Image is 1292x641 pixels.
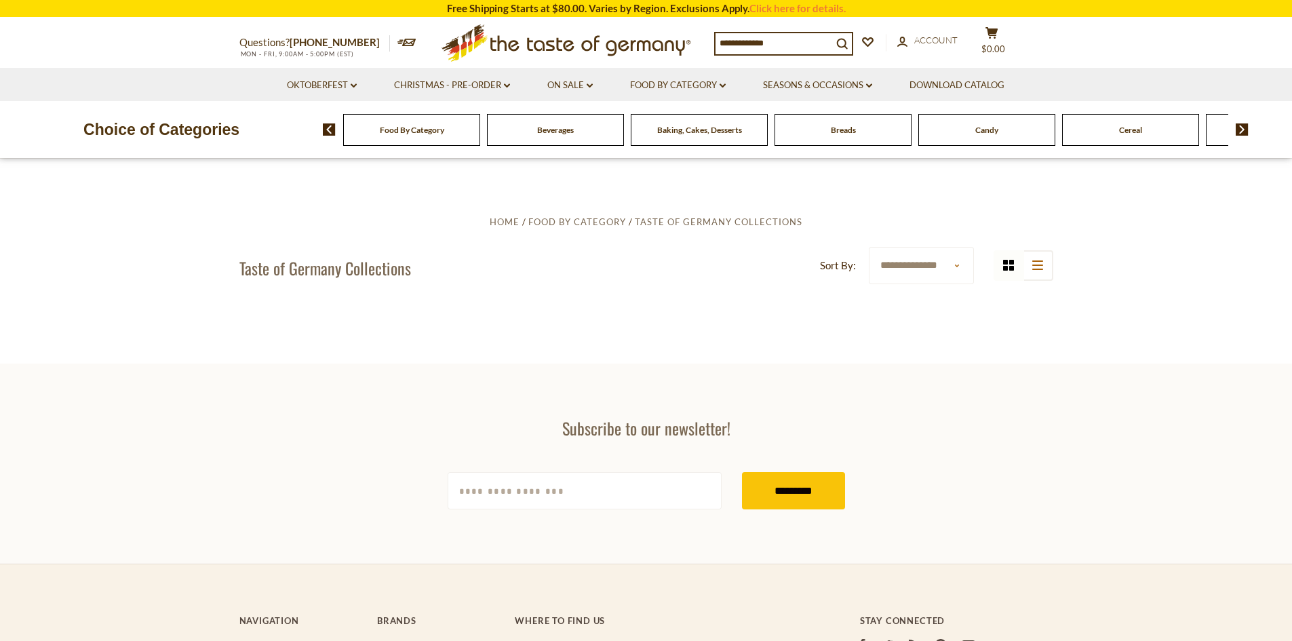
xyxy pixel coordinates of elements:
a: Beverages [537,125,574,135]
button: $0.00 [972,26,1013,60]
img: previous arrow [323,123,336,136]
a: On Sale [547,78,593,93]
span: $0.00 [981,43,1005,54]
a: Food By Category [380,125,444,135]
a: Food By Category [630,78,726,93]
a: Oktoberfest [287,78,357,93]
h3: Subscribe to our newsletter! [448,418,845,438]
a: Taste of Germany Collections [635,216,802,227]
a: Christmas - PRE-ORDER [394,78,510,93]
h1: Taste of Germany Collections [239,258,411,278]
a: Cereal [1119,125,1142,135]
a: Download Catalog [909,78,1004,93]
a: [PHONE_NUMBER] [290,36,380,48]
span: Account [914,35,958,45]
a: Baking, Cakes, Desserts [657,125,742,135]
label: Sort By: [820,257,856,274]
span: MON - FRI, 9:00AM - 5:00PM (EST) [239,50,355,58]
a: Seasons & Occasions [763,78,872,93]
a: Account [897,33,958,48]
a: Breads [831,125,856,135]
a: Food By Category [528,216,626,227]
a: Home [490,216,520,227]
p: Questions? [239,34,390,52]
h4: Navigation [239,615,364,626]
h4: Brands [377,615,501,626]
a: Candy [975,125,998,135]
h4: Stay Connected [860,615,1053,626]
img: next arrow [1236,123,1249,136]
h4: Where to find us [515,615,805,626]
a: Click here for details. [749,2,846,14]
